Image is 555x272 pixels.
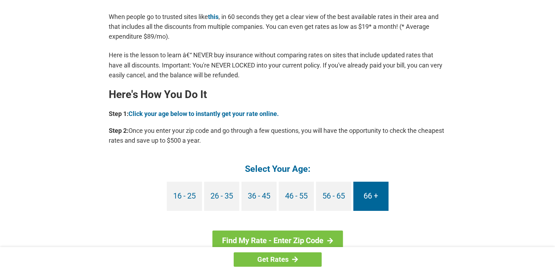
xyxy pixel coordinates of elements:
[353,182,389,211] a: 66 +
[109,89,447,100] h2: Here's How You Do It
[109,127,128,134] b: Step 2:
[279,182,314,211] a: 46 - 55
[109,163,447,175] h4: Select Your Age:
[204,182,239,211] a: 26 - 35
[167,182,202,211] a: 16 - 25
[212,231,343,251] a: Find My Rate - Enter Zip Code
[109,50,447,80] p: Here is the lesson to learn â€“ NEVER buy insurance without comparing rates on sites that include...
[109,126,447,145] p: Once you enter your zip code and go through a few questions, you will have the opportunity to che...
[316,182,351,211] a: 56 - 65
[128,110,279,117] a: Click your age below to instantly get your rate online.
[234,252,322,267] a: Get Rates
[109,12,447,41] p: When people go to trusted sites like , in 60 seconds they get a clear view of the best available ...
[208,13,219,20] a: this
[241,182,277,211] a: 36 - 45
[109,110,128,117] b: Step 1:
